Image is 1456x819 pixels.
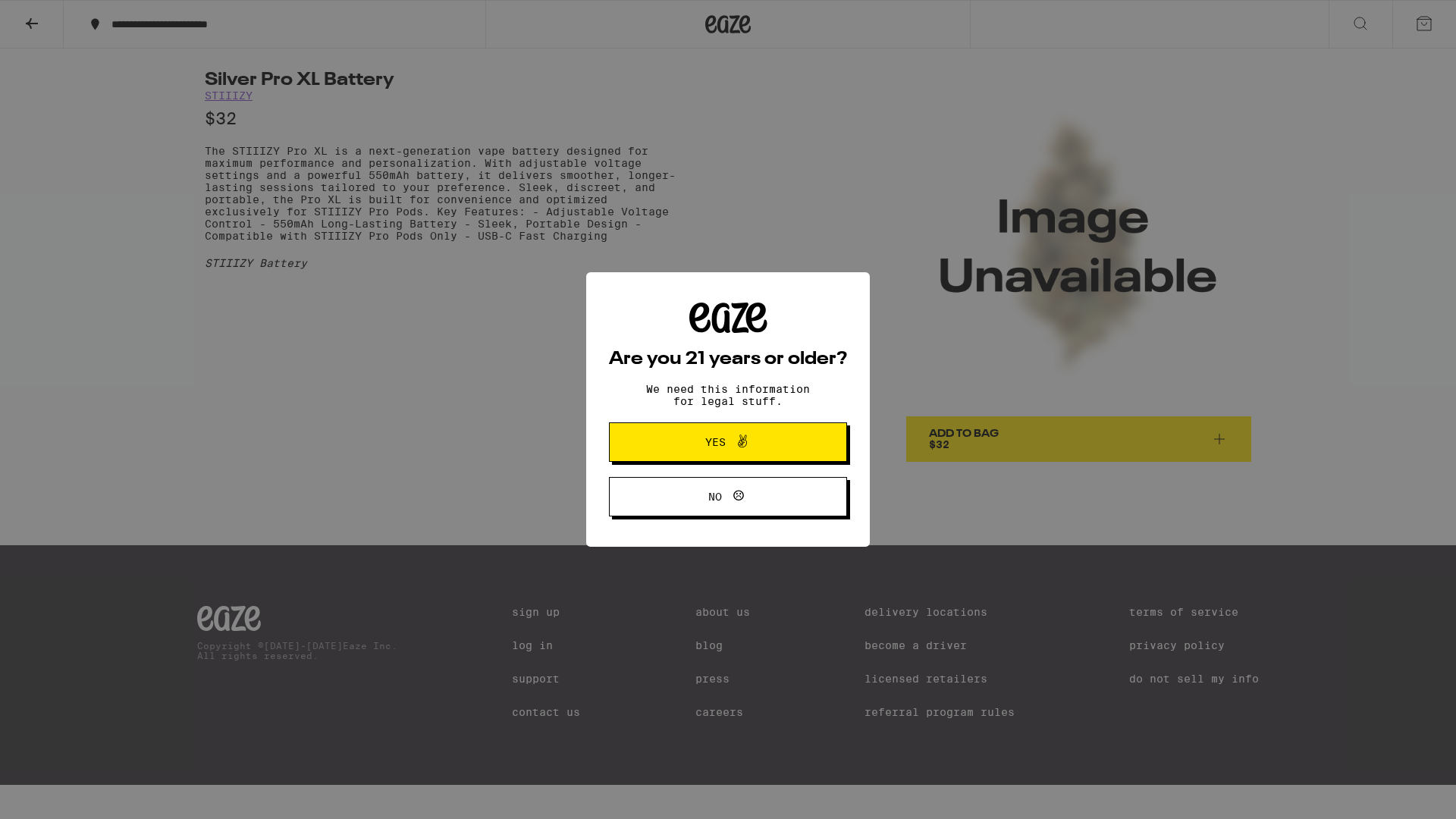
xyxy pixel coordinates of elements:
[633,383,823,407] p: We need this information for legal stuff.
[705,437,726,447] span: Yes
[609,477,847,516] button: No
[609,422,847,462] button: Yes
[1361,773,1441,811] iframe: Opens a widget where you can find more information
[708,491,722,502] span: No
[609,350,847,369] h2: Are you 21 years or older?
